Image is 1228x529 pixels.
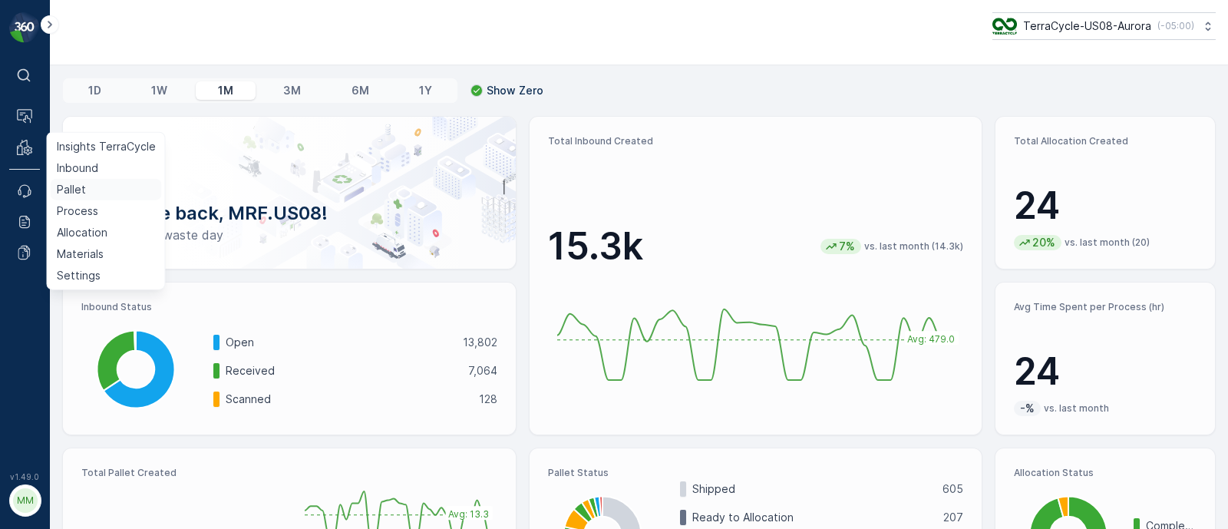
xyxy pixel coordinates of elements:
[1044,402,1109,415] p: vs. last month
[479,392,497,407] p: 128
[283,83,301,98] p: 3M
[468,363,497,379] p: 7,064
[226,392,469,407] p: Scanned
[692,510,934,525] p: Ready to Allocation
[226,363,458,379] p: Received
[218,83,233,98] p: 1M
[992,12,1216,40] button: TerraCycle-US08-Aurora(-05:00)
[419,83,432,98] p: 1Y
[9,472,40,481] span: v 1.49.0
[837,239,857,254] p: 7%
[1065,236,1150,249] p: vs. last month (20)
[9,484,40,517] button: MM
[1014,301,1197,313] p: Avg Time Spent per Process (hr)
[943,510,963,525] p: 207
[81,301,497,313] p: Inbound Status
[1018,401,1036,416] p: -%
[548,135,964,147] p: Total Inbound Created
[942,481,963,497] p: 605
[151,83,167,98] p: 1W
[1157,20,1194,32] p: ( -05:00 )
[1014,467,1197,479] p: Allocation Status
[1014,349,1197,395] p: 24
[463,335,497,350] p: 13,802
[88,83,101,98] p: 1D
[1031,235,1057,250] p: 20%
[352,83,369,98] p: 6M
[1014,135,1197,147] p: Total Allocation Created
[13,488,38,513] div: MM
[548,467,964,479] p: Pallet Status
[81,467,283,479] p: Total Pallet Created
[692,481,933,497] p: Shipped
[548,223,643,269] p: 15.3k
[864,240,963,253] p: vs. last month (14.3k)
[1023,18,1151,34] p: TerraCycle-US08-Aurora
[87,226,491,244] p: Have a zero-waste day
[992,18,1017,35] img: image_ci7OI47.png
[226,335,453,350] p: Open
[87,201,491,226] p: Welcome back, MRF.US08!
[9,12,40,43] img: logo
[487,83,543,98] p: Show Zero
[1014,183,1197,229] p: 24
